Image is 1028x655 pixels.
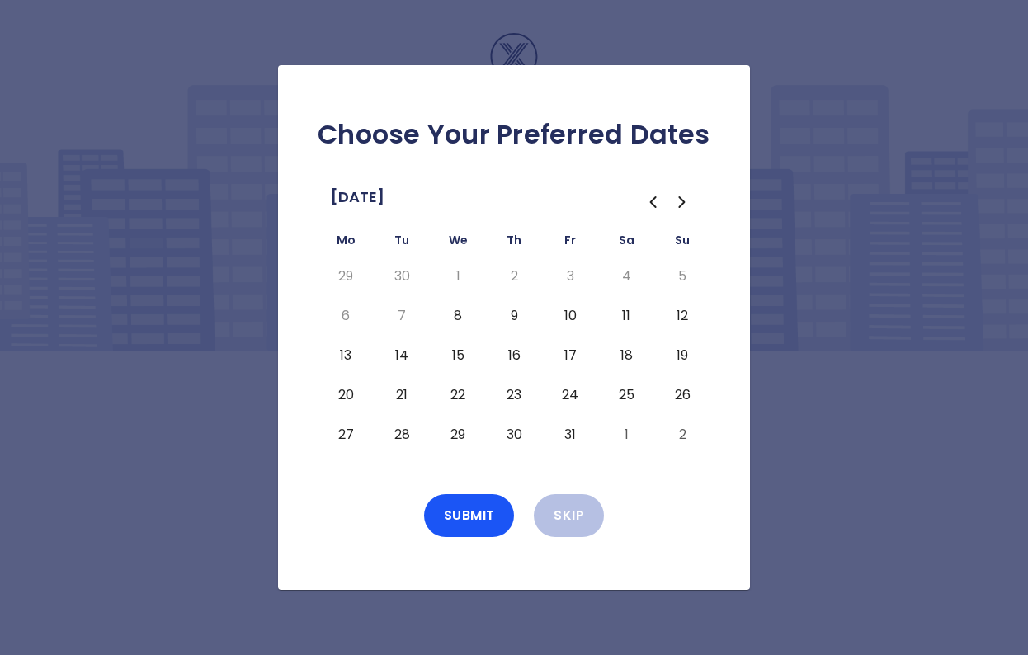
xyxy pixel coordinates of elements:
[318,230,374,257] th: Monday
[667,303,697,329] button: Sunday, October 12th, 2025
[443,422,473,448] button: Wednesday, October 29th, 2025
[387,342,417,369] button: Tuesday, October 14th, 2025
[443,382,473,408] button: Wednesday, October 22nd, 2025
[424,494,515,537] button: Submit
[331,184,384,210] span: [DATE]
[534,494,604,537] button: Skip
[331,303,361,329] button: Monday, October 6th, 2025
[331,422,361,448] button: Monday, October 27th, 2025
[654,230,710,257] th: Sunday
[443,263,473,290] button: Wednesday, October 1st, 2025
[555,263,585,290] button: Friday, October 3rd, 2025
[387,263,417,290] button: Today, Tuesday, September 30th, 2025
[374,230,430,257] th: Tuesday
[304,118,724,151] h2: Choose Your Preferred Dates
[555,342,585,369] button: Friday, October 17th, 2025
[486,230,542,257] th: Thursday
[667,342,697,369] button: Sunday, October 19th, 2025
[555,422,585,448] button: Friday, October 31st, 2025
[499,342,529,369] button: Thursday, October 16th, 2025
[443,303,473,329] button: Wednesday, October 8th, 2025
[318,230,710,455] table: October 2025
[387,382,417,408] button: Tuesday, October 21st, 2025
[387,422,417,448] button: Tuesday, October 28th, 2025
[611,342,641,369] button: Saturday, October 18th, 2025
[387,303,417,329] button: Tuesday, October 7th, 2025
[499,303,529,329] button: Thursday, October 9th, 2025
[611,422,641,448] button: Saturday, November 1st, 2025
[331,263,361,290] button: Monday, September 29th, 2025
[667,187,697,217] button: Go to the Next Month
[431,33,597,115] img: Logo
[667,382,697,408] button: Sunday, October 26th, 2025
[555,382,585,408] button: Friday, October 24th, 2025
[667,422,697,448] button: Sunday, November 2nd, 2025
[555,303,585,329] button: Friday, October 10th, 2025
[499,263,529,290] button: Thursday, October 2nd, 2025
[443,342,473,369] button: Wednesday, October 15th, 2025
[611,382,641,408] button: Saturday, October 25th, 2025
[331,342,361,369] button: Monday, October 13th, 2025
[611,303,641,329] button: Saturday, October 11th, 2025
[331,382,361,408] button: Monday, October 20th, 2025
[542,230,598,257] th: Friday
[598,230,654,257] th: Saturday
[430,230,486,257] th: Wednesday
[499,382,529,408] button: Thursday, October 23rd, 2025
[638,187,667,217] button: Go to the Previous Month
[499,422,529,448] button: Thursday, October 30th, 2025
[667,263,697,290] button: Sunday, October 5th, 2025
[611,263,641,290] button: Saturday, October 4th, 2025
